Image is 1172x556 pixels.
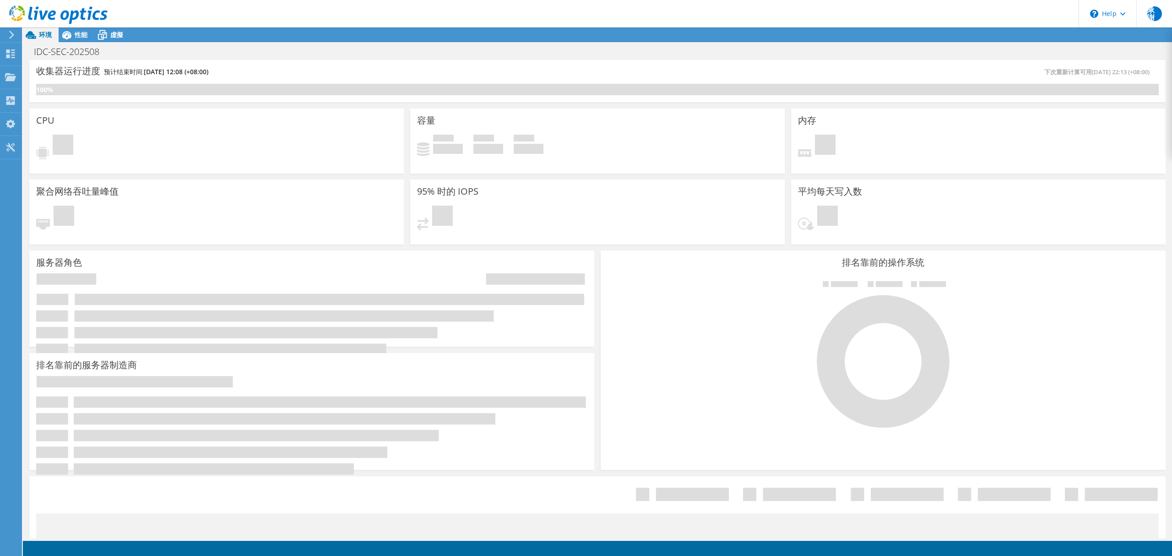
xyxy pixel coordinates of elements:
span: 挂起 [817,206,838,228]
span: 性能 [75,30,87,39]
h4: 预计结束时间: [104,67,208,77]
h3: CPU [36,115,54,125]
span: 可用 [473,135,494,144]
span: 挂起 [54,206,74,228]
h3: 95% 时的 IOPS [417,186,478,196]
span: [DATE] 22:13 (+08:00) [1092,68,1150,76]
span: 挂起 [815,135,836,157]
h3: 聚合网络吞吐量峰值 [36,186,119,196]
h3: 平均每天写入数 [798,186,862,196]
span: 挂起 [432,206,453,228]
h3: 容量 [417,115,435,125]
span: 环境 [39,30,52,39]
span: 虛擬 [110,30,123,39]
h4: 0 GiB [514,144,543,154]
span: [DATE] 12:08 (+08:00) [144,67,208,76]
h3: 排名靠前的服务器制造商 [36,360,137,370]
span: 承謝 [1147,6,1162,21]
span: 下次重新计算可用 [1044,68,1154,76]
h4: 0 GiB [473,144,503,154]
svg: \n [1090,10,1098,18]
span: 已使用 [433,135,454,144]
span: 总量 [514,135,534,144]
h4: 0 GiB [433,144,463,154]
span: 挂起 [53,135,73,157]
h1: IDC-SEC-202508 [30,47,114,57]
h3: 内存 [798,115,816,125]
h3: 排名靠前的操作系统 [608,257,1159,267]
h3: 服务器角色 [36,257,82,267]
